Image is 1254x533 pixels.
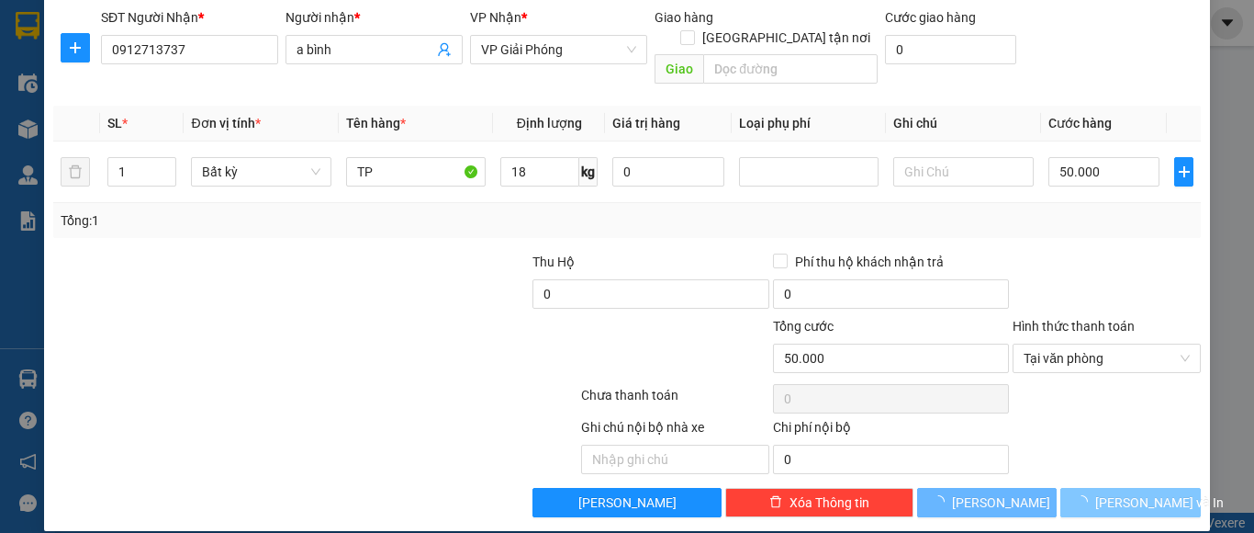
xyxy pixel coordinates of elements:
span: plus [1175,164,1192,179]
button: [PERSON_NAME] [917,488,1058,517]
span: Tại văn phòng [1024,345,1190,372]
span: delete [769,495,782,510]
button: deleteXóa Thông tin [725,488,913,517]
span: [PERSON_NAME] [578,493,677,513]
span: Thu Hộ [532,255,575,269]
label: Hình thức thanh toán [1013,319,1135,334]
span: [GEOGRAPHIC_DATA] tận nơi [695,28,878,48]
span: Đơn vị tính [191,116,260,130]
span: Định lượng [517,116,582,130]
div: Chưa thanh toán [579,385,771,417]
span: user-add [437,42,452,57]
button: plus [1174,157,1193,187]
div: Người nhận [286,7,463,28]
input: VD: Bàn, Ghế [346,157,486,187]
span: Giao [655,54,703,84]
input: Nhập ghi chú [581,445,769,474]
span: VP Giải Phóng [481,36,636,63]
div: Chi phí nội bộ [773,417,1009,445]
div: Ghi chú nội bộ nhà xe [581,417,769,445]
div: Tổng: 1 [61,210,486,231]
input: Ghi Chú [893,157,1033,187]
button: [PERSON_NAME] [532,488,721,517]
span: VP Nhận [470,10,521,25]
span: [PERSON_NAME] và In [1095,493,1224,513]
input: 0 [612,157,724,187]
span: Xóa Thông tin [789,493,869,513]
span: SL [107,116,122,130]
th: Ghi chú [886,106,1040,142]
input: Cước giao hàng [885,35,1016,64]
span: kg [579,157,598,187]
label: Cước giao hàng [885,10,976,25]
span: plus [62,40,89,55]
span: loading [932,495,952,508]
span: Tên hàng [346,116,406,130]
span: [PERSON_NAME] [952,493,1050,513]
th: Loại phụ phí [732,106,886,142]
button: plus [61,33,90,62]
span: Tổng cước [773,319,834,334]
span: Bất kỳ [202,158,319,186]
span: loading [1075,495,1095,508]
span: Giao hàng [655,10,713,25]
div: SĐT Người Nhận [101,7,278,28]
button: delete [61,157,90,187]
span: Giá trị hàng [612,116,680,130]
button: [PERSON_NAME] và In [1060,488,1201,517]
span: Cước hàng [1048,116,1112,130]
span: Phí thu hộ khách nhận trả [788,252,951,272]
input: Dọc đường [703,54,878,84]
